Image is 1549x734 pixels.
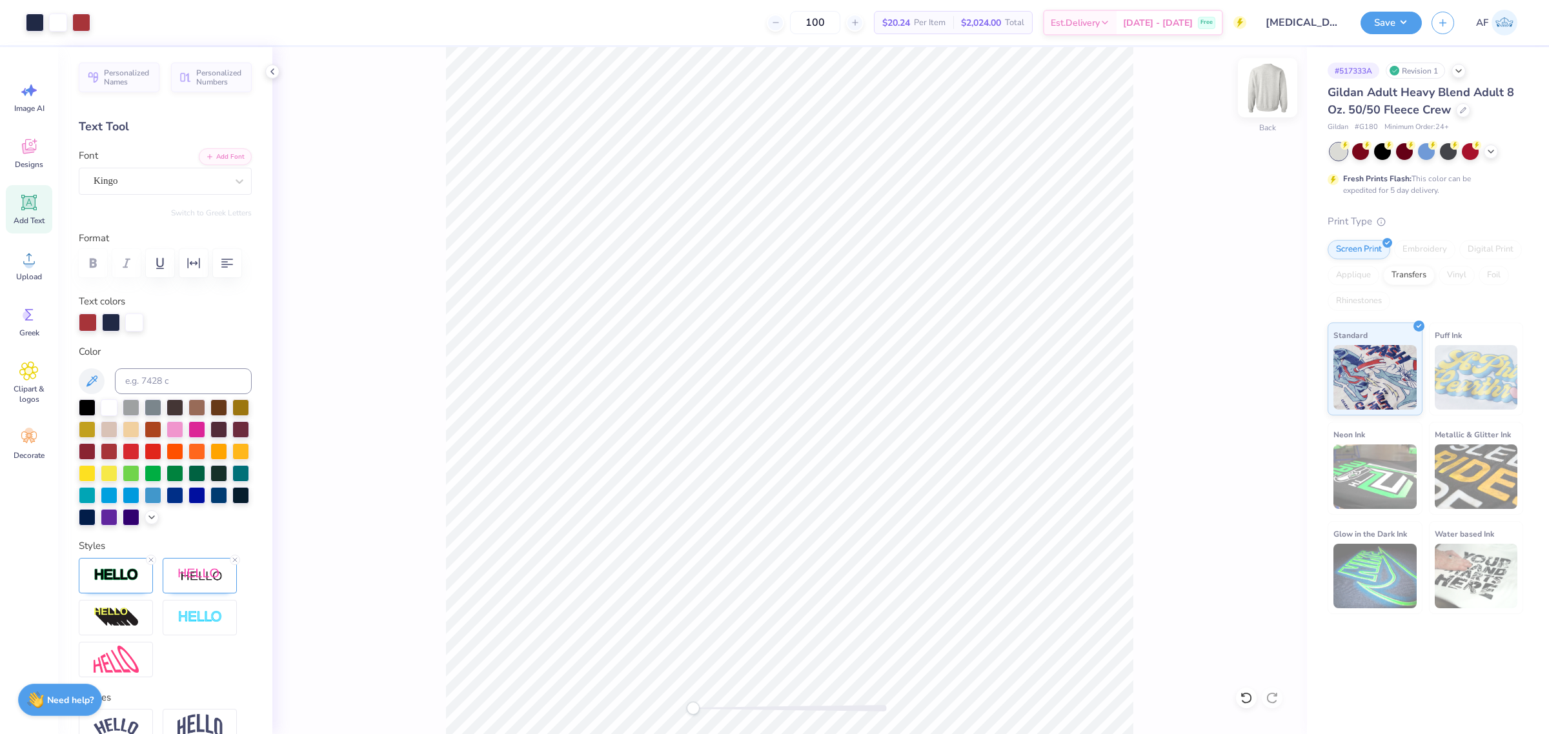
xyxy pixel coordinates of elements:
span: Minimum Order: 24 + [1384,122,1449,133]
span: Neon Ink [1333,428,1365,441]
span: Upload [16,272,42,282]
button: Personalized Names [79,63,159,92]
span: Add Text [14,215,45,226]
div: Vinyl [1439,266,1475,285]
div: Accessibility label [687,702,700,715]
label: Format [79,231,252,246]
div: Screen Print [1328,240,1390,259]
img: Standard [1333,345,1417,410]
img: Neon Ink [1333,444,1417,509]
img: Ana Francesca Bustamante [1492,10,1517,35]
span: Personalized Names [104,68,152,86]
img: Stroke [94,568,139,582]
div: Rhinestones [1328,292,1390,311]
input: Untitled Design [1256,10,1351,35]
button: Personalized Numbers [171,63,252,92]
div: Embroidery [1394,240,1455,259]
strong: Need help? [47,694,94,706]
button: Switch to Greek Letters [171,208,252,218]
div: Revision 1 [1386,63,1445,79]
a: AF [1470,10,1523,35]
label: Font [79,148,98,163]
label: Text colors [79,294,125,309]
div: Text Tool [79,118,252,135]
div: Back [1259,122,1276,134]
span: Decorate [14,450,45,461]
img: Shadow [177,568,223,584]
button: Add Font [199,148,252,165]
img: Metallic & Glitter Ink [1435,444,1518,509]
span: Free [1200,18,1213,27]
span: Designs [15,159,43,170]
div: # 517333A [1328,63,1379,79]
span: Puff Ink [1435,328,1462,342]
span: Clipart & logos [8,384,50,404]
span: Gildan Adult Heavy Blend Adult 8 Oz. 50/50 Fleece Crew [1328,84,1514,117]
span: [DATE] - [DATE] [1123,16,1193,30]
div: This color can be expedited for 5 day delivery. [1343,173,1502,196]
img: Back [1242,62,1293,114]
span: Greek [19,328,39,338]
label: Color [79,344,252,359]
img: 3D Illusion [94,607,139,628]
span: Est. Delivery [1051,16,1100,30]
img: Glow in the Dark Ink [1333,544,1417,608]
img: Puff Ink [1435,345,1518,410]
span: Metallic & Glitter Ink [1435,428,1511,441]
div: Transfers [1383,266,1435,285]
span: Per Item [914,16,946,30]
div: Applique [1328,266,1379,285]
span: $2,024.00 [961,16,1001,30]
span: AF [1476,15,1488,30]
span: Standard [1333,328,1368,342]
div: Print Type [1328,214,1523,229]
strong: Fresh Prints Flash: [1343,174,1412,184]
span: Glow in the Dark Ink [1333,527,1407,541]
span: Personalized Numbers [196,68,244,86]
span: Water based Ink [1435,527,1494,541]
input: e.g. 7428 c [115,368,252,394]
div: Digital Print [1459,240,1522,259]
span: # G180 [1355,122,1378,133]
input: – – [790,11,840,34]
span: Total [1005,16,1024,30]
img: Water based Ink [1435,544,1518,608]
img: Free Distort [94,646,139,673]
img: Negative Space [177,610,223,625]
label: Styles [79,539,105,553]
button: Save [1361,12,1422,34]
span: $20.24 [882,16,910,30]
span: Image AI [14,103,45,114]
span: Gildan [1328,122,1348,133]
div: Foil [1479,266,1509,285]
